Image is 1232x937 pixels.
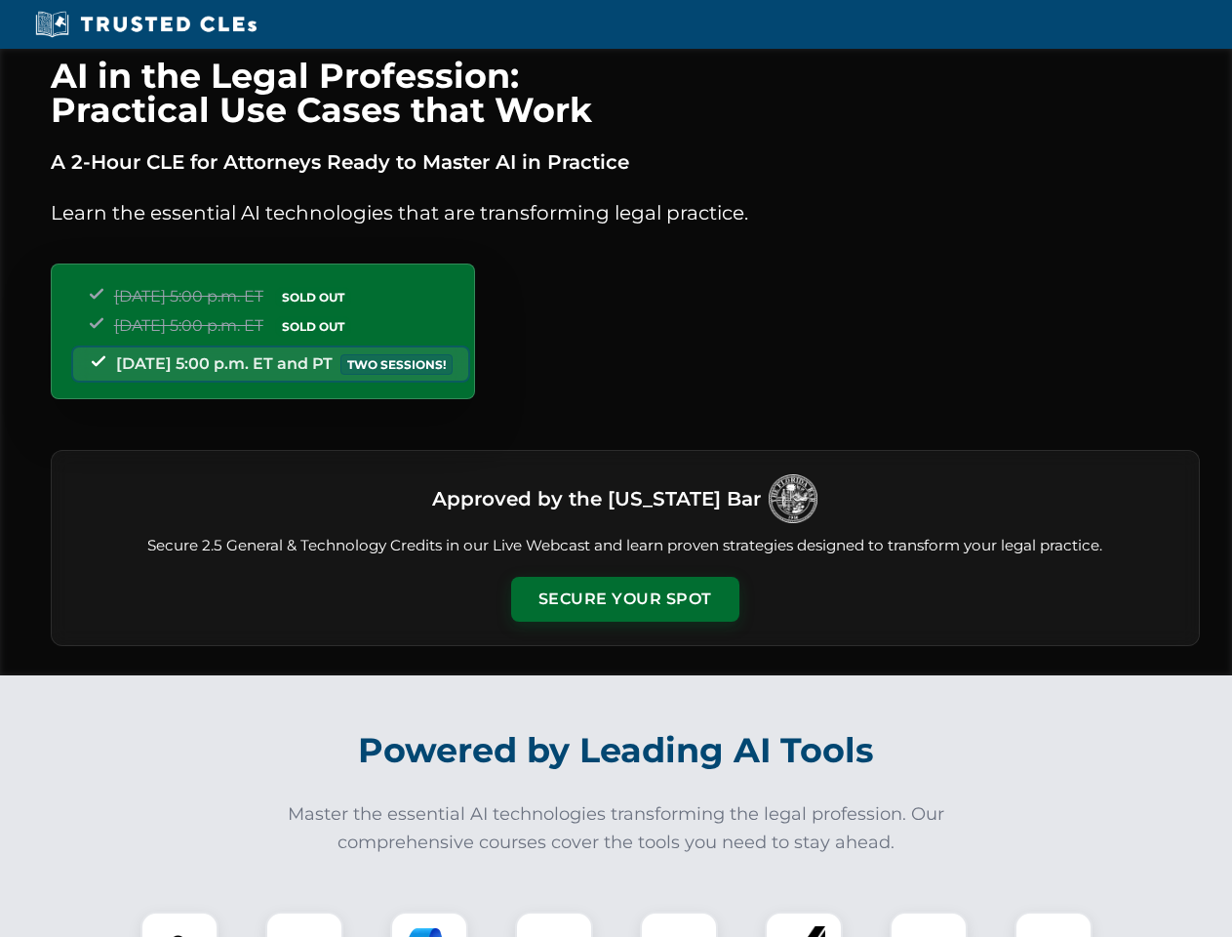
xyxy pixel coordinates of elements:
img: Logo [769,474,817,523]
span: [DATE] 5:00 p.m. ET [114,316,263,335]
p: A 2-Hour CLE for Attorneys Ready to Master AI in Practice [51,146,1200,178]
span: SOLD OUT [275,287,351,307]
h2: Powered by Leading AI Tools [76,716,1157,785]
span: SOLD OUT [275,316,351,337]
h1: AI in the Legal Profession: Practical Use Cases that Work [51,59,1200,127]
span: [DATE] 5:00 p.m. ET [114,287,263,306]
p: Master the essential AI technologies transforming the legal profession. Our comprehensive courses... [275,800,958,857]
p: Learn the essential AI technologies that are transforming legal practice. [51,197,1200,228]
h3: Approved by the [US_STATE] Bar [432,481,761,516]
button: Secure Your Spot [511,577,739,622]
img: Trusted CLEs [29,10,262,39]
p: Secure 2.5 General & Technology Credits in our Live Webcast and learn proven strategies designed ... [75,535,1175,557]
